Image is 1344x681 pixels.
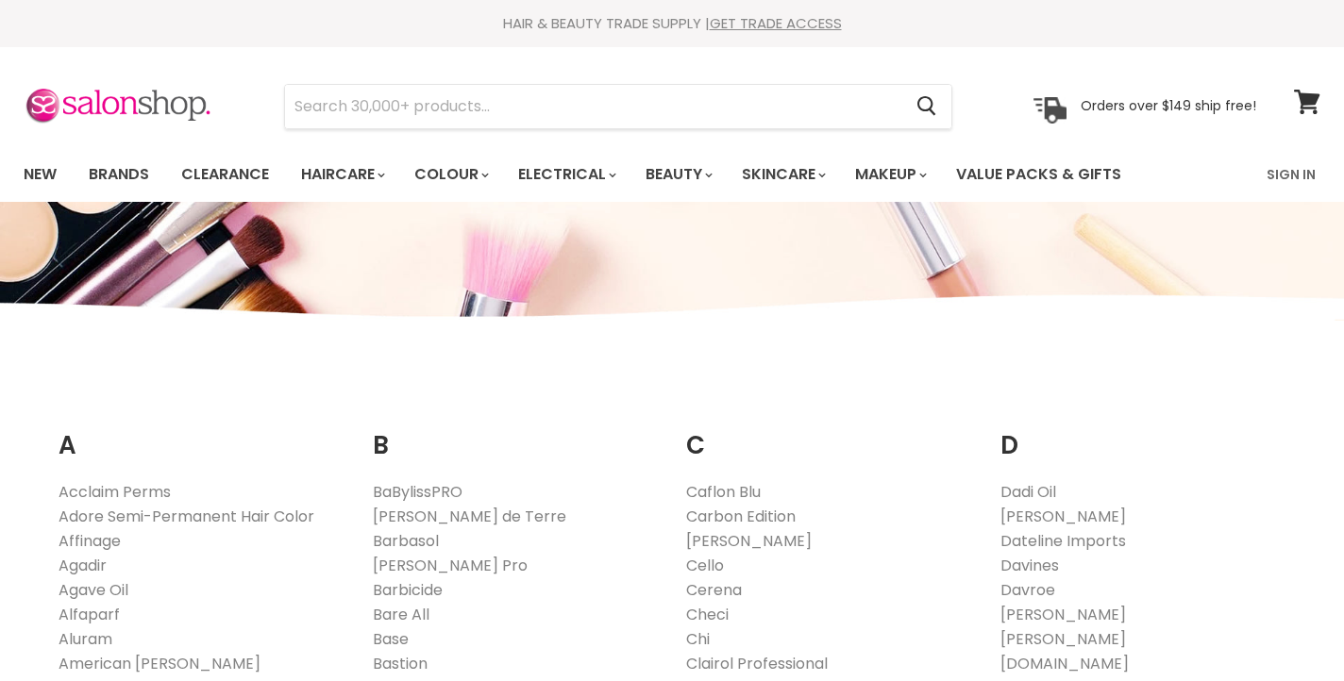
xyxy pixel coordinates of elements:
a: Dateline Imports [1000,530,1126,552]
a: Adore Semi-Permanent Hair Color [59,506,314,527]
a: GET TRADE ACCESS [710,13,842,33]
a: Davroe [1000,579,1055,601]
a: Haircare [287,155,396,194]
p: Orders over $149 ship free! [1081,97,1256,114]
a: Agadir [59,555,107,576]
a: Colour [400,155,500,194]
h2: C [686,402,972,465]
h2: A [59,402,344,465]
a: Brands [75,155,163,194]
a: Bare All [373,604,429,625]
a: Clairol Professional [686,653,828,674]
a: BaBylissPRO [373,481,462,503]
a: Caflon Blu [686,481,761,503]
a: Checi [686,604,729,625]
a: Electrical [504,155,628,194]
a: [PERSON_NAME] Pro [373,555,528,576]
a: Cello [686,555,724,576]
a: Dadi Oil [1000,481,1056,503]
form: Product [284,84,952,129]
button: Search [901,85,951,128]
a: New [9,155,71,194]
a: Chi [686,628,710,650]
a: Bastion [373,653,428,674]
input: Search [285,85,901,128]
a: Clearance [167,155,283,194]
a: Affinage [59,530,121,552]
a: Makeup [841,155,938,194]
a: Carbon Edition [686,506,796,527]
a: Cerena [686,579,742,601]
a: [PERSON_NAME] [686,530,812,552]
a: Sign In [1255,155,1327,194]
a: [PERSON_NAME] de Terre [373,506,566,527]
a: Barbasol [373,530,439,552]
h2: B [373,402,659,465]
a: Skincare [728,155,837,194]
a: Barbicide [373,579,443,601]
a: Davines [1000,555,1059,576]
a: Beauty [631,155,724,194]
a: Base [373,628,409,650]
h2: D [1000,402,1286,465]
a: Acclaim Perms [59,481,171,503]
a: [PERSON_NAME] [1000,506,1126,527]
a: Value Packs & Gifts [942,155,1135,194]
a: Aluram [59,628,112,650]
a: [PERSON_NAME] [1000,604,1126,625]
a: Agave Oil [59,579,128,601]
a: Alfaparf [59,604,120,625]
a: [PERSON_NAME] [1000,628,1126,650]
a: [DOMAIN_NAME] [1000,653,1129,674]
ul: Main menu [9,147,1196,202]
a: American [PERSON_NAME] [59,653,260,674]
